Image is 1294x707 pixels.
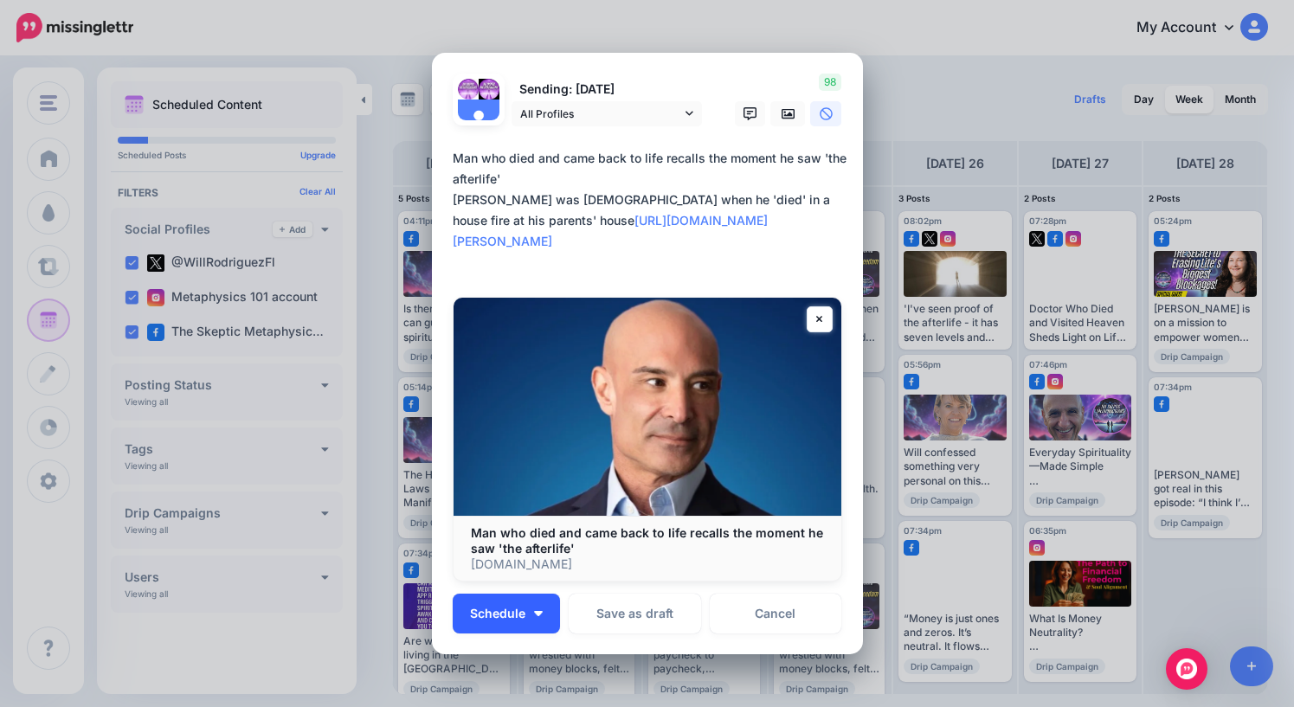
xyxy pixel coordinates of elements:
[470,607,525,620] span: Schedule
[458,100,499,141] img: user_default_image.png
[512,80,702,100] p: Sending: [DATE]
[819,74,841,91] span: 98
[569,594,701,633] button: Save as draft
[534,611,543,616] img: arrow-down-white.png
[471,525,823,556] b: Man who died and came back to life recalls the moment he saw 'the afterlife'
[454,298,841,516] img: Man who died and came back to life recalls the moment he saw 'the afterlife'
[512,101,702,126] a: All Profiles
[458,79,479,100] img: 398694559_755142363325592_1851666557881600205_n-bsa141941.jpg
[453,594,560,633] button: Schedule
[453,148,851,252] div: Man who died and came back to life recalls the moment he saw 'the afterlife' [PERSON_NAME] was [D...
[710,594,842,633] a: Cancel
[1166,648,1207,690] div: Open Intercom Messenger
[479,79,499,100] img: 397599238_854002456209143_7495850539788434841_n-bsa141966.jpg
[520,105,681,123] span: All Profiles
[471,556,824,572] p: [DOMAIN_NAME]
